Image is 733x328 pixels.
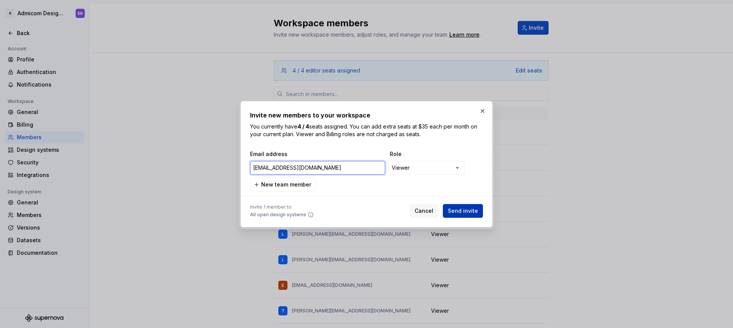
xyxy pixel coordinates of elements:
[250,123,483,138] p: You currently have seats assigned. You can add extra seats at $35 each per month on your current ...
[448,207,478,215] span: Send invite
[250,212,306,218] span: All open design systems
[250,178,316,191] button: New team member
[250,150,387,158] span: Email address
[410,204,438,218] button: Cancel
[250,111,483,120] h2: Invite new members to your workspace
[250,204,314,210] span: Invite 1 member to:
[390,150,466,158] span: Role
[261,181,311,188] span: New team member
[415,207,433,215] span: Cancel
[297,123,309,130] b: 4 / 4
[443,204,483,218] button: Send invite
